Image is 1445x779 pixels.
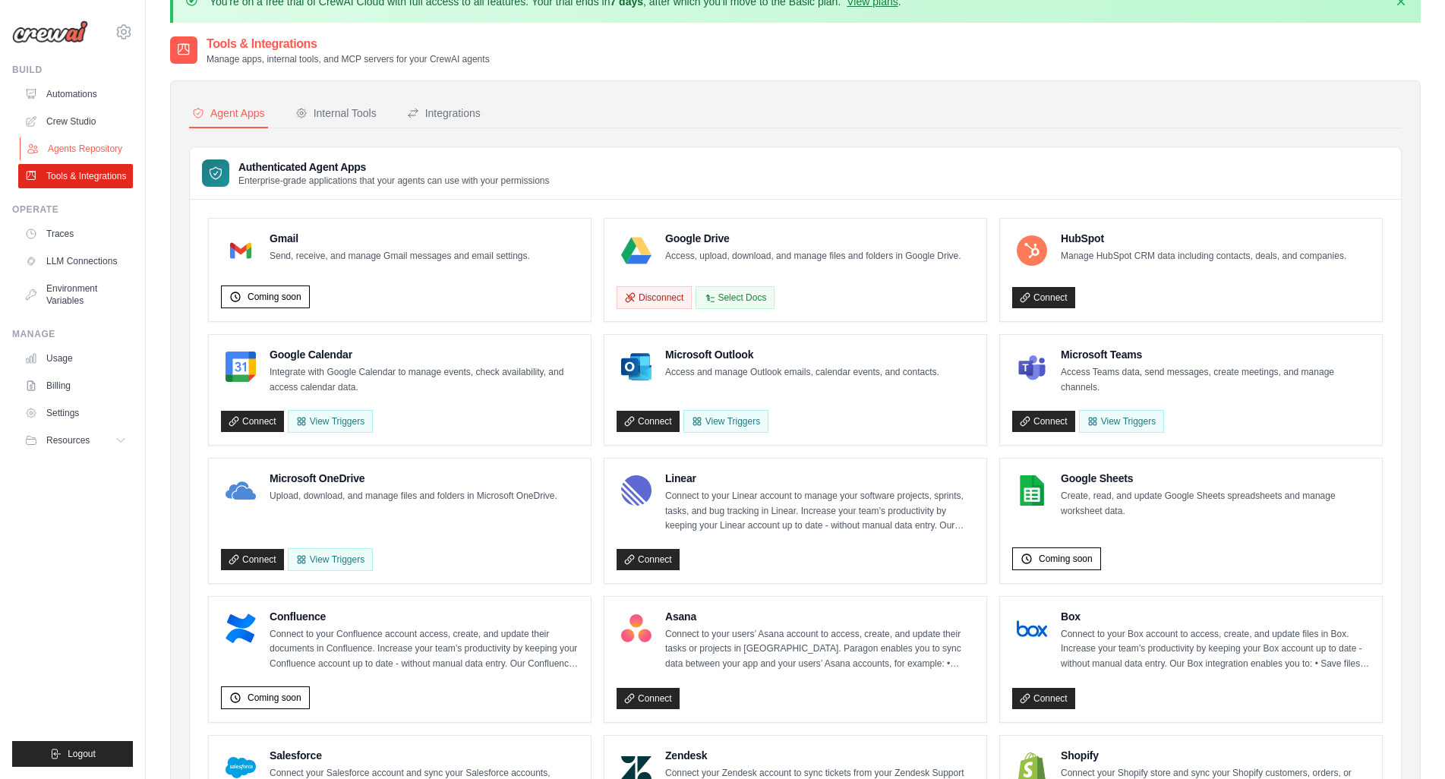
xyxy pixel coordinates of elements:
span: Coming soon [1039,553,1093,565]
p: Access and manage Outlook emails, calendar events, and contacts. [665,365,939,380]
button: Logout [12,741,133,767]
button: Agent Apps [189,99,268,128]
h4: Google Calendar [270,347,579,362]
h4: Google Drive [665,231,961,246]
h4: Google Sheets [1061,471,1370,486]
span: Resources [46,434,90,446]
p: Manage HubSpot CRM data including contacts, deals, and companies. [1061,249,1346,264]
a: Usage [18,346,133,371]
a: Connect [1012,411,1075,432]
h4: Confluence [270,609,579,624]
img: Google Sheets Logo [1017,475,1047,506]
a: Traces [18,222,133,246]
a: Connect [1012,688,1075,709]
button: Disconnect [617,286,692,309]
img: Microsoft Outlook Logo [621,352,652,382]
img: Microsoft Teams Logo [1017,352,1047,382]
img: Gmail Logo [226,235,256,266]
button: Select Docs [696,286,775,309]
h4: Linear [665,471,974,486]
img: Linear Logo [621,475,652,506]
p: Manage apps, internal tools, and MCP servers for your CrewAI agents [207,53,490,65]
div: Manage [12,328,133,340]
p: Access, upload, download, and manage files and folders in Google Drive. [665,249,961,264]
img: Microsoft OneDrive Logo [226,475,256,506]
button: View Triggers [288,410,373,433]
p: Enterprise-grade applications that your agents can use with your permissions [238,175,550,187]
a: Billing [18,374,133,398]
: View Triggers [683,410,768,433]
img: Confluence Logo [226,613,256,644]
: View Triggers [1079,410,1164,433]
h4: Box [1061,609,1370,624]
p: Access Teams data, send messages, create meetings, and manage channels. [1061,365,1370,395]
img: Box Logo [1017,613,1047,644]
p: Connect to your Linear account to manage your software projects, sprints, tasks, and bug tracking... [665,489,974,534]
h4: Asana [665,609,974,624]
a: Agents Repository [20,137,134,161]
span: Logout [68,748,96,760]
img: Asana Logo [621,613,652,644]
img: Google Calendar Logo [226,352,256,382]
span: Coming soon [248,291,301,303]
button: Resources [18,428,133,453]
h3: Authenticated Agent Apps [238,159,550,175]
h4: Microsoft OneDrive [270,471,557,486]
h4: Shopify [1061,748,1370,763]
h4: Salesforce [270,748,579,763]
p: Connect to your Box account to access, create, and update files in Box. Increase your team’s prod... [1061,627,1370,672]
a: Automations [18,82,133,106]
div: Operate [12,203,133,216]
a: Connect [617,549,680,570]
a: Connect [1012,287,1075,308]
a: Environment Variables [18,276,133,313]
a: Connect [221,549,284,570]
h4: Zendesk [665,748,974,763]
p: Upload, download, and manage files and folders in Microsoft OneDrive. [270,489,557,504]
a: Settings [18,401,133,425]
h4: Microsoft Teams [1061,347,1370,362]
span: Coming soon [248,692,301,704]
a: LLM Connections [18,249,133,273]
h4: Gmail [270,231,530,246]
div: Agent Apps [192,106,265,121]
div: Internal Tools [295,106,377,121]
: View Triggers [288,548,373,571]
div: Integrations [407,106,481,121]
a: Connect [617,688,680,709]
a: Crew Studio [18,109,133,134]
p: Send, receive, and manage Gmail messages and email settings. [270,249,530,264]
a: Connect [617,411,680,432]
button: Internal Tools [292,99,380,128]
img: Google Drive Logo [621,235,652,266]
h2: Tools & Integrations [207,35,490,53]
a: Connect [221,411,284,432]
p: Integrate with Google Calendar to manage events, check availability, and access calendar data. [270,365,579,395]
div: Build [12,64,133,76]
a: Tools & Integrations [18,164,133,188]
img: Logo [12,20,88,43]
h4: Microsoft Outlook [665,347,939,362]
button: Integrations [404,99,484,128]
iframe: Chat Widget [1369,706,1445,779]
img: HubSpot Logo [1017,235,1047,266]
h4: HubSpot [1061,231,1346,246]
p: Connect to your Confluence account access, create, and update their documents in Confluence. Incr... [270,627,579,672]
p: Connect to your users’ Asana account to access, create, and update their tasks or projects in [GE... [665,627,974,672]
p: Create, read, and update Google Sheets spreadsheets and manage worksheet data. [1061,489,1370,519]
